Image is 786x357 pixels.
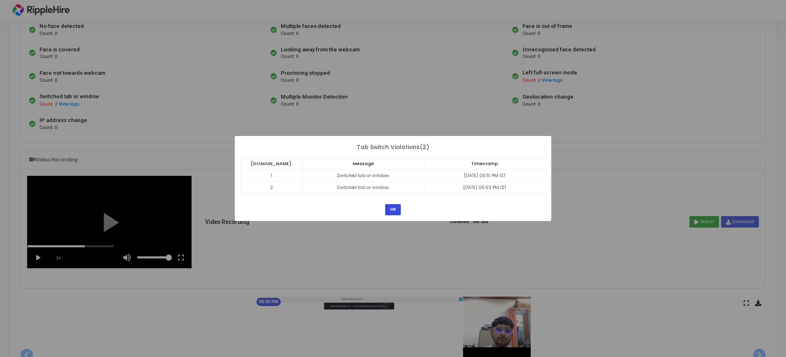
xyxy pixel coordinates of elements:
[240,170,303,182] td: 1
[240,158,303,170] th: [DOMAIN_NAME].
[385,204,401,215] button: OK
[303,170,424,182] td: Switched tab or window.
[424,158,545,170] th: Timestamp
[240,142,546,151] div: Tab Switch Violations(2)
[303,182,424,193] td: Switched tab or window.
[424,170,545,182] td: [DATE] 05:51 PM IST
[240,182,303,193] td: 2
[424,182,545,193] td: [DATE] 05:53 PM IST
[303,158,424,170] th: Message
